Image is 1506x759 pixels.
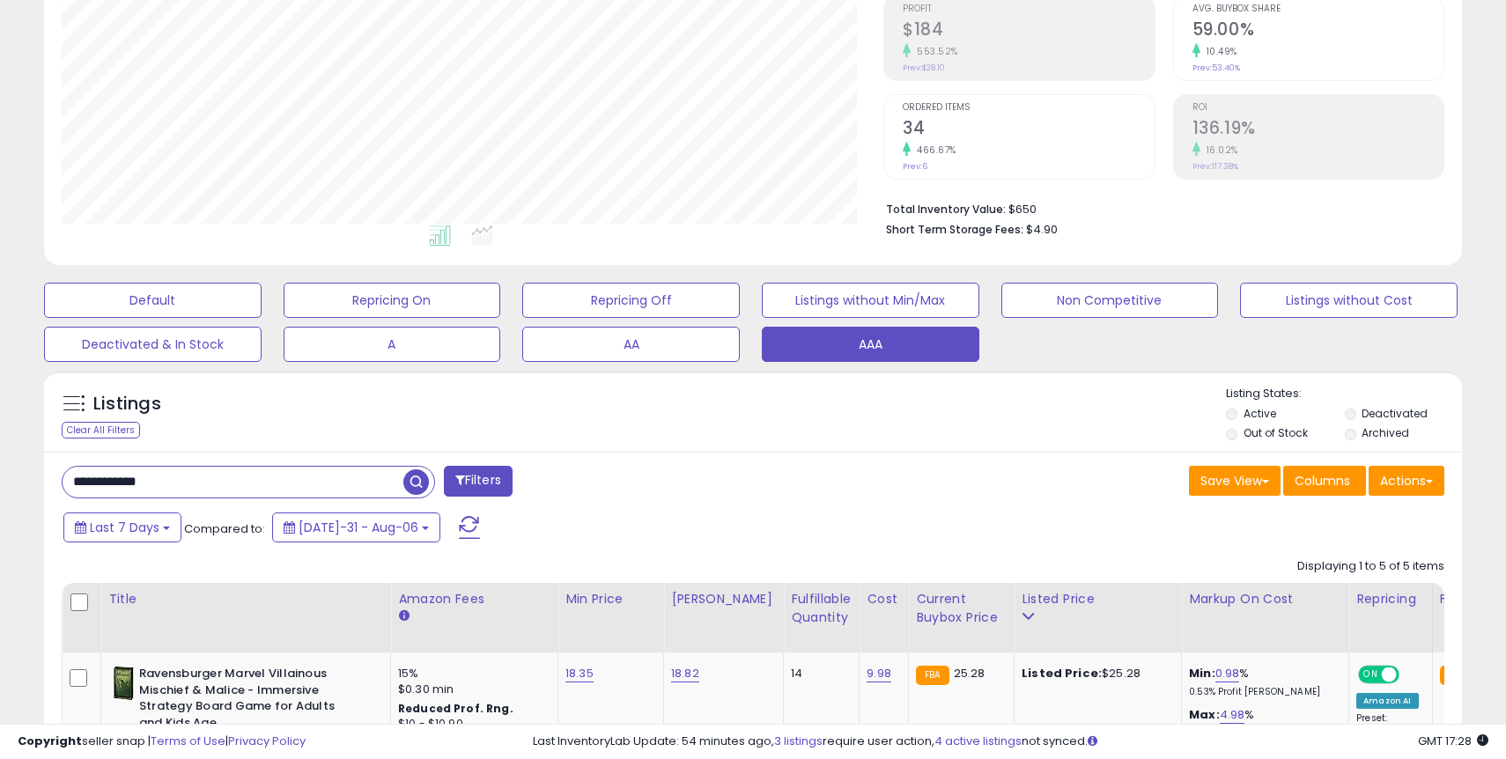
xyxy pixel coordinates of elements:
button: Repricing On [284,283,501,318]
label: Deactivated [1362,406,1428,421]
h2: 59.00% [1192,19,1443,43]
div: Markup on Cost [1189,590,1341,608]
span: ROI [1192,103,1443,113]
label: Active [1244,406,1276,421]
a: 4.98 [1220,706,1245,724]
small: Prev: $28.10 [903,63,945,73]
small: 553.52% [911,45,958,58]
div: Amazon AI [1356,693,1418,709]
b: Reduced Prof. Rng. [398,701,513,716]
th: The percentage added to the cost of goods (COGS) that forms the calculator for Min & Max prices. [1182,583,1349,652]
span: Avg. Buybox Share [1192,4,1443,14]
b: Listed Price: [1022,665,1102,682]
label: Archived [1362,425,1409,440]
div: 15% [398,666,544,682]
p: 0.53% Profit [PERSON_NAME] [1189,686,1335,698]
small: FBA [1440,666,1473,685]
small: Prev: 6 [903,161,927,172]
button: Filters [444,466,513,497]
button: [DATE]-31 - Aug-06 [272,512,440,542]
button: AA [522,327,740,362]
h2: $184 [903,19,1154,43]
span: Profit [903,4,1154,14]
a: 9.98 [867,665,891,682]
span: 2025-08-15 17:28 GMT [1418,733,1488,749]
a: Terms of Use [151,733,225,749]
li: $650 [886,197,1431,218]
span: Compared to: [184,520,265,537]
small: FBA [916,666,949,685]
div: Fulfillable Quantity [791,590,852,627]
div: $0.30 min [398,682,544,697]
button: Deactivated & In Stock [44,327,262,362]
b: Short Term Storage Fees: [886,222,1023,237]
a: 18.82 [671,665,699,682]
div: % [1189,666,1335,698]
img: 418YbvWkN7S._SL40_.jpg [113,666,135,701]
b: Min: [1189,665,1215,682]
button: Actions [1369,466,1444,496]
span: OFF [1397,667,1425,682]
b: Total Inventory Value: [886,202,1006,217]
div: Clear All Filters [62,422,140,438]
button: Columns [1283,466,1366,496]
span: [DATE]-31 - Aug-06 [299,519,418,536]
button: AAA [762,327,979,362]
span: 25.28 [954,665,986,682]
button: Repricing Off [522,283,740,318]
button: Non Competitive [1001,283,1219,318]
a: 3 listings [774,733,823,749]
a: Privacy Policy [228,733,306,749]
a: 18.35 [565,665,594,682]
small: Prev: 117.38% [1192,161,1238,172]
div: Title [108,590,383,608]
button: Listings without Cost [1240,283,1458,318]
p: Listing States: [1226,386,1461,402]
a: 4 active listings [934,733,1022,749]
small: 466.67% [911,144,956,157]
button: Save View [1189,466,1281,496]
small: 10.49% [1200,45,1237,58]
h2: 34 [903,118,1154,142]
button: Default [44,283,262,318]
strong: Copyright [18,733,82,749]
label: Out of Stock [1244,425,1308,440]
div: Listed Price [1022,590,1174,608]
a: 0.98 [1215,665,1240,682]
div: $25.28 [1022,666,1168,682]
button: Listings without Min/Max [762,283,979,318]
b: Max: [1189,706,1220,723]
div: Repricing [1356,590,1424,608]
span: Last 7 Days [90,519,159,536]
span: Ordered Items [903,103,1154,113]
div: Min Price [565,590,656,608]
button: Last 7 Days [63,512,181,542]
div: seller snap | | [18,733,306,750]
h5: Listings [93,392,161,416]
small: 16.02% [1200,144,1238,157]
span: $4.90 [1026,221,1058,238]
small: Prev: 53.40% [1192,63,1240,73]
small: Amazon Fees. [398,608,409,624]
div: Last InventoryLab Update: 54 minutes ago, require user action, not synced. [533,733,1489,750]
span: Columns [1295,472,1350,490]
div: Amazon Fees [398,590,550,608]
div: Cost [867,590,901,608]
div: Current Buybox Price [916,590,1007,627]
div: [PERSON_NAME] [671,590,776,608]
h2: 136.19% [1192,118,1443,142]
div: Displaying 1 to 5 of 5 items [1297,558,1444,575]
span: ON [1360,667,1382,682]
div: 14 [791,666,845,682]
button: A [284,327,501,362]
